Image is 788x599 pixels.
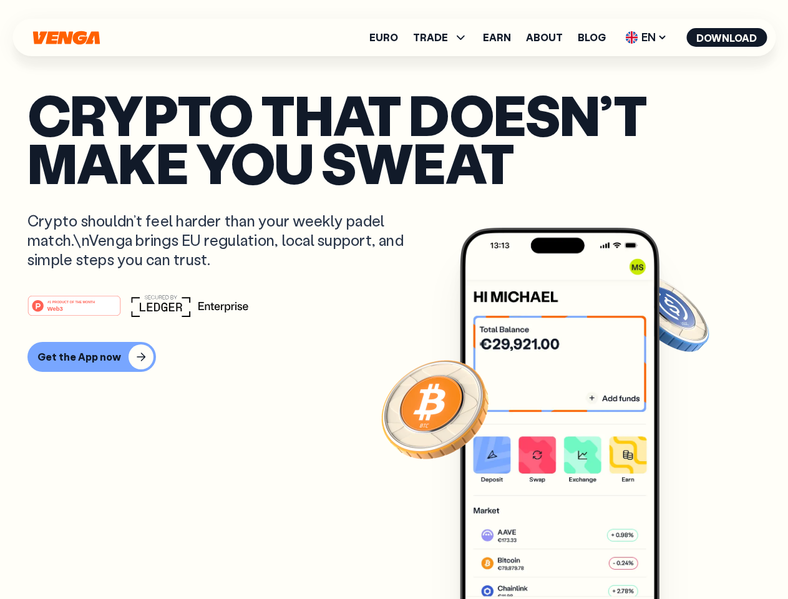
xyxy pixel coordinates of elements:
div: Get the App now [37,351,121,363]
span: TRADE [413,32,448,42]
tspan: Web3 [47,304,63,311]
p: Crypto that doesn’t make you sweat [27,90,761,186]
a: Euro [369,32,398,42]
span: TRADE [413,30,468,45]
p: Crypto shouldn’t feel harder than your weekly padel match.\nVenga brings EU regulation, local sup... [27,211,422,270]
img: flag-uk [625,31,638,44]
svg: Home [31,31,101,45]
span: EN [621,27,671,47]
a: #1 PRODUCT OF THE MONTHWeb3 [27,303,121,319]
img: USDC coin [622,268,712,358]
a: Earn [483,32,511,42]
img: Bitcoin [379,353,491,465]
tspan: #1 PRODUCT OF THE MONTH [47,299,95,303]
button: Get the App now [27,342,156,372]
a: Get the App now [27,342,761,372]
a: About [526,32,563,42]
button: Download [686,28,767,47]
a: Blog [578,32,606,42]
